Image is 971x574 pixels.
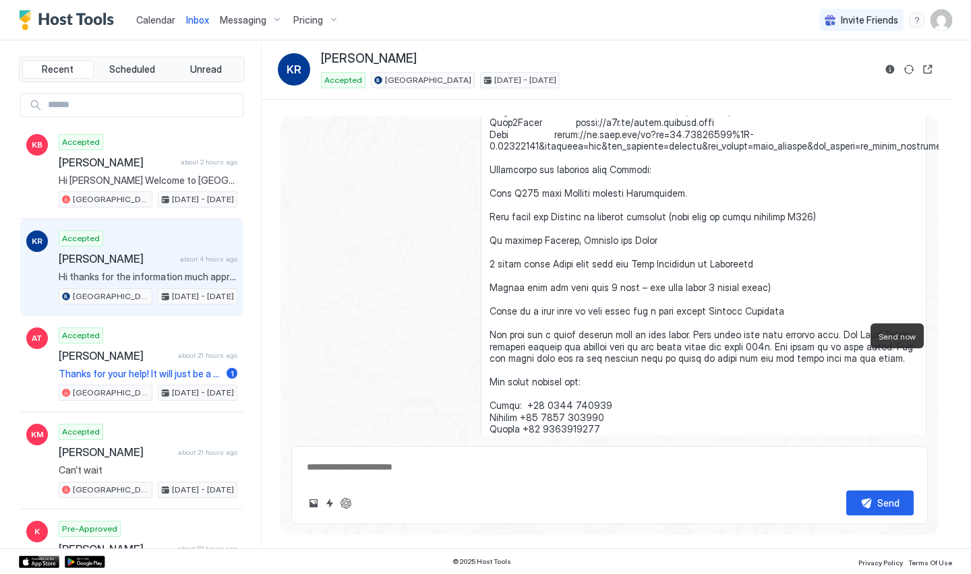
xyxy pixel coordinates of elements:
button: Reservation information [882,61,898,77]
span: Thanks for your help! It will just be a couple do no need to do up the extra bed. Just wanted to ... [59,368,221,380]
span: Privacy Policy [858,559,903,567]
span: [DATE] - [DATE] [172,484,234,496]
span: about 21 hours ago [178,351,237,360]
button: Upload image [305,495,322,511]
a: Inbox [186,13,209,27]
span: [DATE] - [DATE] [172,387,234,399]
span: Accepted [62,136,100,148]
div: User profile [931,9,952,31]
button: Open reservation [920,61,936,77]
span: Calendar [136,14,175,26]
button: Sync reservation [901,61,917,77]
a: Host Tools Logo [19,10,120,30]
span: Accepted [62,232,100,245]
span: [PERSON_NAME] [59,252,175,265]
span: Inbox [186,14,209,26]
button: Quick reply [322,495,338,511]
span: Hi [PERSON_NAME] Welcome to [GEOGRAPHIC_DATA] we hope you have a wonderful stay with us. THIS IS ... [59,174,237,187]
span: [DATE] - [DATE] [494,74,556,86]
button: ChatGPT Auto Reply [338,495,354,511]
span: Can’t wait [59,464,237,476]
span: [GEOGRAPHIC_DATA] [73,484,149,496]
span: [GEOGRAPHIC_DATA] [73,290,149,302]
span: Recent [42,63,73,75]
span: Pricing [293,14,323,26]
button: Recent [22,60,94,79]
a: Privacy Policy [858,554,903,569]
span: about 22 hours ago [177,544,237,553]
a: App Store [19,556,59,568]
span: [PERSON_NAME] [59,156,175,169]
span: [DATE] - [DATE] [172,290,234,302]
div: tab-group [19,57,245,82]
span: Accepted [62,426,100,438]
span: K [34,525,40,538]
a: Calendar [136,13,175,27]
button: Unread [170,60,241,79]
span: Messaging [220,14,266,26]
span: [GEOGRAPHIC_DATA] [73,387,149,399]
span: [GEOGRAPHIC_DATA] [73,193,149,205]
span: Terms Of Use [908,559,952,567]
input: Input Field [42,94,243,117]
span: about 2 hours ago [181,158,237,166]
span: KM [31,428,44,441]
div: Send [877,496,900,510]
span: [DATE] - [DATE] [172,193,234,205]
span: about 21 hours ago [178,448,237,457]
button: Scheduled [96,60,168,79]
a: Google Play Store [65,556,105,568]
span: about 4 hours ago [180,255,237,263]
div: menu [909,12,925,28]
span: 1 [231,369,234,379]
button: Send [846,490,914,515]
span: [GEOGRAPHIC_DATA] [385,74,471,86]
span: Scheduled [109,63,155,75]
span: Accepted [62,329,100,342]
span: Unread [190,63,222,75]
span: © 2025 Host Tools [452,557,511,566]
span: Accepted [324,74,362,86]
span: [PERSON_NAME] [59,542,172,556]
span: Pre-Approved [62,523,117,535]
a: Terms Of Use [908,554,952,569]
span: [PERSON_NAME] [59,445,173,459]
span: KB [32,139,42,151]
span: KR [32,235,42,247]
span: KR [287,61,301,77]
span: [PERSON_NAME] [321,51,417,67]
span: [PERSON_NAME] [59,349,173,362]
span: Hi thanks for the information much appreciated, will we get check in information on the day ? Man... [59,271,237,283]
span: AT [32,332,42,344]
span: Invite Friends [841,14,898,26]
span: Send now [879,331,916,342]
